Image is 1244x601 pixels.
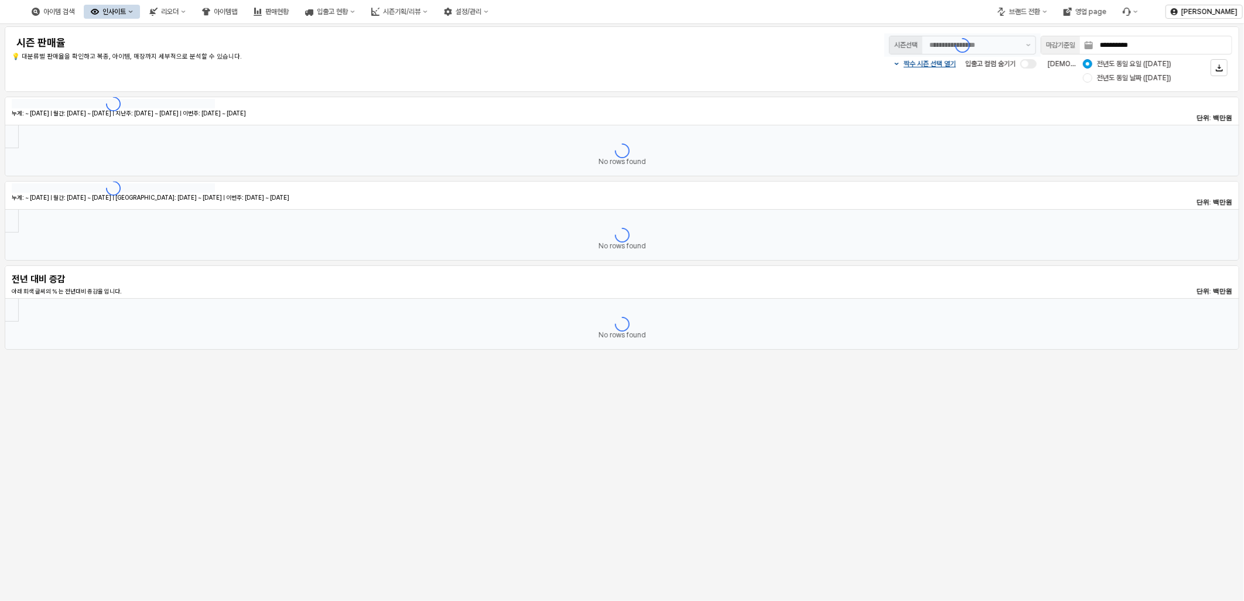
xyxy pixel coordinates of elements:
p: 단위: 백만원 [1130,286,1232,296]
button: 아이템맵 [195,5,244,19]
div: 리오더 [161,8,179,16]
button: 아이템 검색 [25,5,81,19]
p: 짝수 시즌 선택 열기 [904,59,956,69]
div: Menu item 6 [1116,5,1145,19]
p: 단위: 백만원 [1130,197,1232,207]
p: 아래 회색 글씨의 % 는 전년대비 증감율 입니다. [12,287,825,296]
button: 인사이트 [84,5,140,19]
button: 설정/관리 [437,5,495,19]
h4: 시즌 판매율 [16,37,515,49]
div: 시즌기획/리뷰 [383,8,421,16]
p: 💡 대분류별 판매율을 확인하고 복종, 아이템, 매장까지 세부적으로 분석할 수 있습니다. [12,52,520,62]
p: 단위: 백만원 [1130,113,1232,123]
button: 입출고 현황 [298,5,362,19]
div: 입출고 현황 [317,8,348,16]
span: 전년도 동일 요일 ([DATE]) [1097,59,1171,69]
button: 브랜드 전환 [990,5,1054,19]
button: [PERSON_NAME] [1166,5,1243,19]
div: 아이템 검색 [43,8,74,16]
div: 인사이트 [102,8,126,16]
button: 시즌기획/리뷰 [364,5,435,19]
button: 판매현황 [247,5,296,19]
span: 입출고 컬럼 숨기기 [965,60,1016,68]
div: 아이템맵 [214,8,237,16]
div: 설정/관리 [456,8,481,16]
div: 마감기준일 [1046,39,1075,51]
button: 짝수 시즌 선택 열기 [893,59,956,69]
button: 영업 page [1057,5,1113,19]
p: [PERSON_NAME] [1181,7,1238,16]
p: 누계: ~ [DATE] | 월간: [DATE] ~ [DATE] | [GEOGRAPHIC_DATA]: [DATE] ~ [DATE] | 이번주: [DATE] ~ [DATE] [12,193,825,202]
div: 브랜드 전환 [1009,8,1040,16]
span: [DEMOGRAPHIC_DATA] 기준: [1048,60,1142,68]
p: 누계: ~ [DATE] | 월간: [DATE] ~ [DATE] | 지난주: [DATE] ~ [DATE] | 이번주: [DATE] ~ [DATE] [12,109,825,118]
div: 영업 page [1075,8,1106,16]
h5: 전년 대비 증감 [12,274,215,285]
span: 전년도 동일 날짜 ([DATE]) [1097,73,1171,83]
button: 리오더 [142,5,193,19]
div: 판매현황 [265,8,289,16]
